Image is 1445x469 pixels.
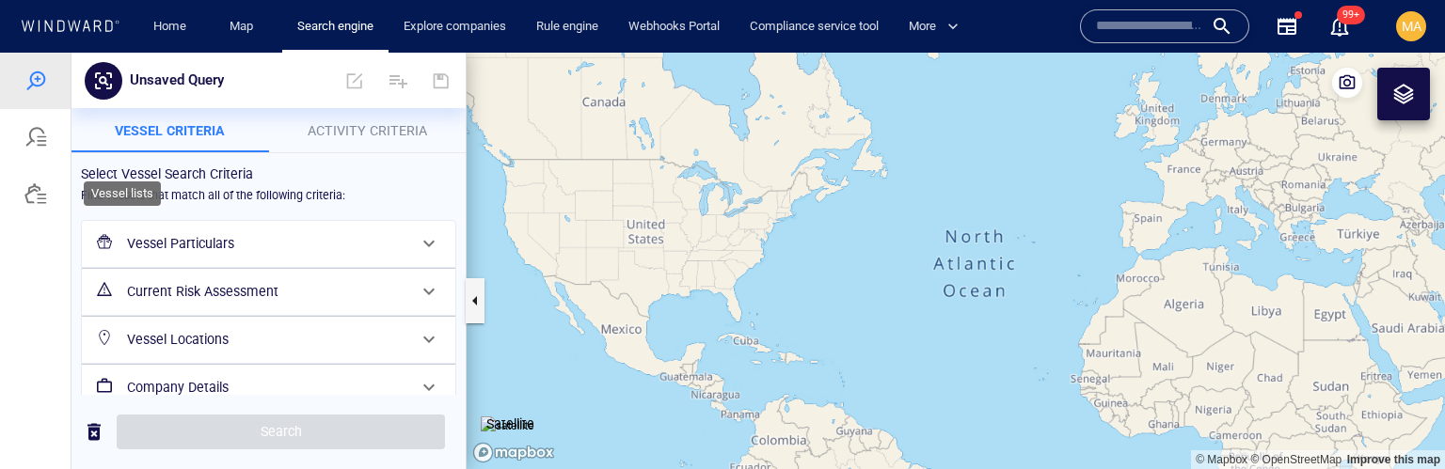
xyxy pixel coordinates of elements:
a: Search engine [290,10,381,43]
a: Map feedback [1347,400,1440,414]
div: Company Details [82,312,455,358]
h6: Company Details [127,323,406,347]
a: Compliance service tool [742,10,886,43]
h6: Select Vessel Search Criteria [81,110,456,133]
h6: Current Risk Assessment [127,227,406,251]
button: 99+ [1317,4,1362,49]
span: More [909,16,959,38]
h6: Vessel Locations [127,275,406,299]
p: Satellite [486,360,534,383]
span: MA [1402,19,1421,34]
button: Home [139,10,199,43]
h6: Vessel Particulars [127,180,406,203]
div: Vessel Particulars [82,168,455,214]
button: Unsaved Query [122,10,231,46]
span: Vessel criteria [115,70,225,86]
span: Edit [334,6,375,51]
div: Current Risk Assessment [82,216,455,262]
a: Home [146,10,194,43]
img: satellite [481,364,534,383]
a: Explore companies [396,10,514,43]
a: Mapbox [1196,400,1247,414]
button: MA [1392,8,1430,45]
button: Map [214,10,275,43]
a: OpenStreetMap [1250,400,1342,414]
a: Mapbox logo [472,389,555,411]
button: More [901,10,975,43]
a: Map [222,10,267,43]
div: Notification center [1328,15,1351,38]
a: Rule engine [529,10,606,43]
h6: Find vessels that match all of the following criteria: [81,133,345,152]
div: Vessel Locations [82,264,455,310]
iframe: Chat [1365,384,1431,455]
span: 99+ [1337,6,1365,24]
span: Activity Criteria [308,70,427,86]
p: Unsaved Query [130,16,224,40]
a: Webhooks Portal [621,10,727,43]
